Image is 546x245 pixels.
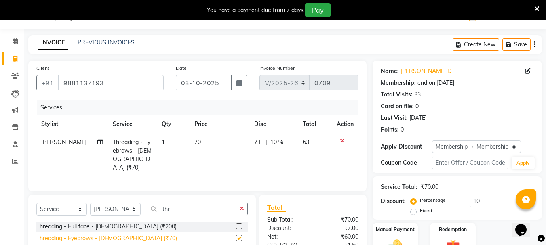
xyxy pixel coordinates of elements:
[270,138,283,147] span: 10 %
[36,115,108,133] th: Stylist
[194,138,201,146] span: 70
[303,138,309,146] span: 63
[298,115,332,133] th: Total
[432,157,508,169] input: Enter Offer / Coupon Code
[332,115,358,133] th: Action
[254,138,262,147] span: 7 F
[381,90,413,99] div: Total Visits:
[381,197,406,205] div: Discount:
[439,226,467,233] label: Redemption
[512,213,538,237] iframe: chat widget
[266,138,267,147] span: |
[157,115,190,133] th: Qty
[37,100,365,115] div: Services
[376,226,415,233] label: Manual Payment
[190,115,249,133] th: Price
[381,183,417,191] div: Service Total:
[381,126,399,134] div: Points:
[381,102,414,111] div: Card on file:
[261,216,313,224] div: Sub Total:
[381,142,432,151] div: Apply Discount
[207,6,304,15] div: You have a payment due from 7 days
[381,67,399,75] div: Name:
[313,224,365,232] div: ₹7.00
[162,138,165,146] span: 1
[512,157,535,169] button: Apply
[261,232,313,241] div: Net:
[36,75,59,90] button: +91
[38,36,68,50] a: INVOICE
[36,234,177,243] div: Threading - Eyebrows - [DEMOGRAPHIC_DATA] (₹70)
[381,114,408,122] div: Last Visit:
[176,65,187,72] label: Date
[305,3,331,17] button: Pay
[108,115,157,133] th: Service
[78,39,135,46] a: PREVIOUS INVOICES
[420,197,446,204] label: Percentage
[113,138,152,171] span: Threading - Eyebrows - [DEMOGRAPHIC_DATA] (₹70)
[36,65,49,72] label: Client
[417,79,454,87] div: end on [DATE]
[58,75,164,90] input: Search by Name/Mobile/Email/Code
[502,38,531,51] button: Save
[381,159,432,167] div: Coupon Code
[147,203,236,215] input: Search or Scan
[401,67,451,75] a: [PERSON_NAME] D
[313,216,365,224] div: ₹70.00
[415,102,419,111] div: 0
[41,138,86,146] span: [PERSON_NAME]
[453,38,499,51] button: Create New
[381,79,416,87] div: Membership:
[409,114,427,122] div: [DATE]
[261,224,313,232] div: Discount:
[36,222,177,231] div: Threading - Full face - [DEMOGRAPHIC_DATA] (₹200)
[421,183,438,191] div: ₹70.00
[259,65,295,72] label: Invoice Number
[267,203,286,212] span: Total
[420,207,432,214] label: Fixed
[414,90,421,99] div: 33
[249,115,298,133] th: Disc
[313,232,365,241] div: ₹60.00
[401,126,404,134] div: 0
